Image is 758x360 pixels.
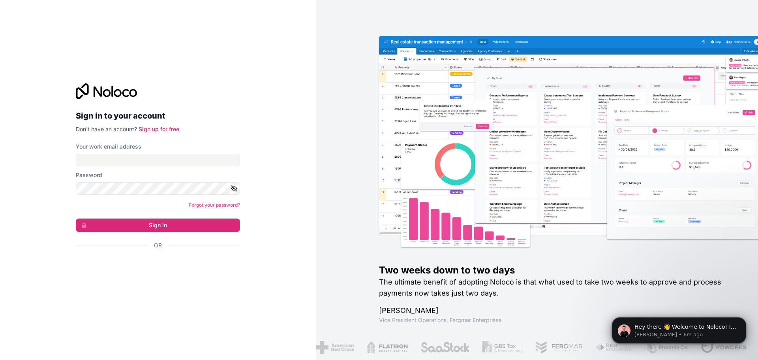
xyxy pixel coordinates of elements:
h2: Sign in to your account [76,109,240,123]
h2: The ultimate benefit of adopting Noloco is that what used to take two weeks to approve and proces... [379,277,733,299]
h1: [PERSON_NAME] [379,305,733,316]
img: /assets/saastock-C6Zbiodz.png [419,341,469,354]
span: Don't have an account? [76,126,137,132]
a: Forgot your password? [189,202,240,208]
button: Sign in [76,219,240,232]
iframe: Sign in with Google Button [72,258,238,275]
h1: Two weeks down to two days [379,264,733,277]
input: Email address [76,154,240,166]
a: Sign up for free [139,126,179,132]
h1: Vice President Operations , Fergmar Enterprises [379,316,733,324]
img: /assets/american-red-cross-BAupjrZR.png [315,341,353,354]
img: /assets/fiera-fwj2N5v4.png [595,341,632,354]
label: Your work email address [76,143,141,151]
img: /assets/gbstax-C-GtDUiK.png [481,341,522,354]
input: Password [76,182,240,195]
label: Password [76,171,102,179]
img: /assets/fergmar-CudnrXN5.png [534,341,582,354]
img: /assets/flatiron-C8eUkumj.png [366,341,406,354]
iframe: Intercom notifications message [600,301,758,356]
span: Or [154,241,162,249]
